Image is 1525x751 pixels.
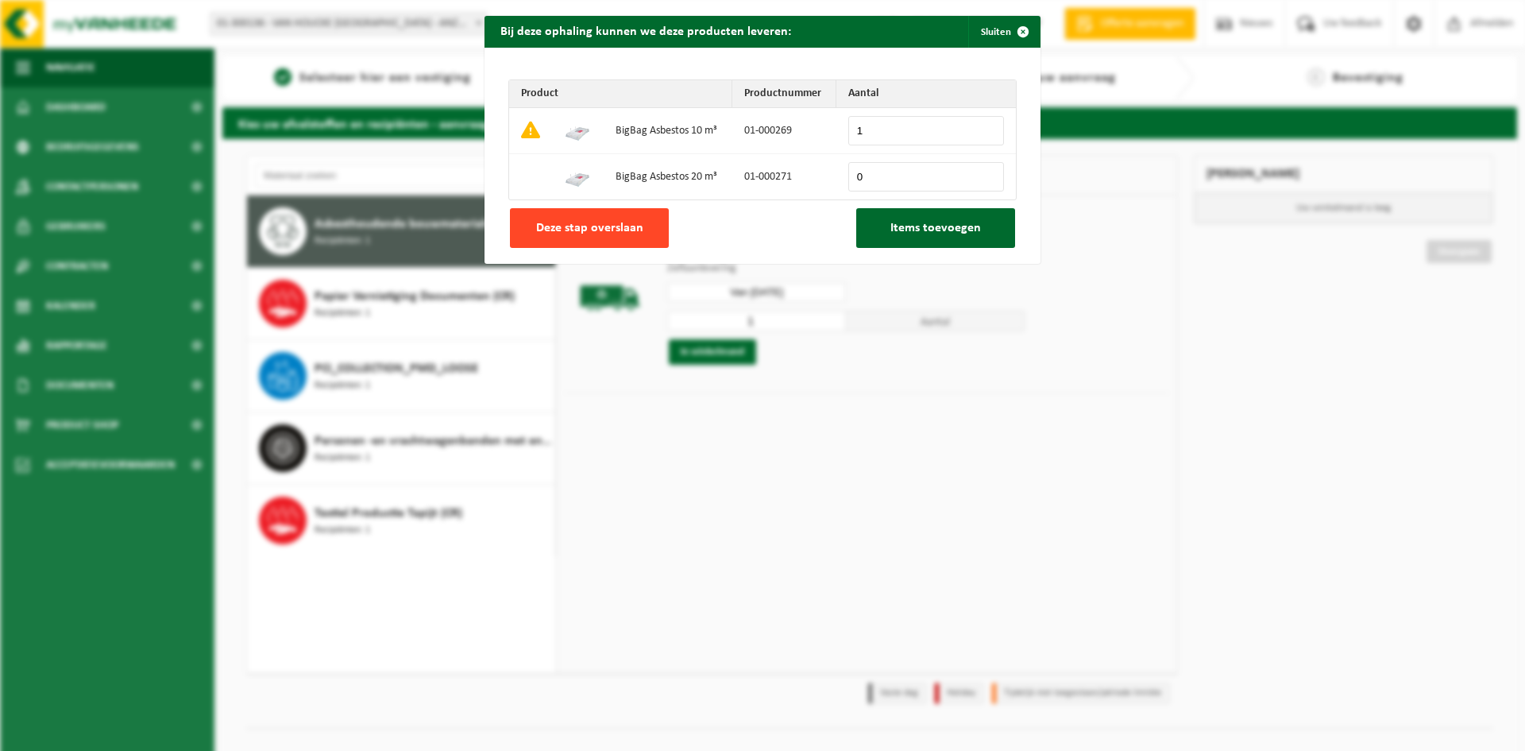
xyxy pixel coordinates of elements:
[509,80,732,108] th: Product
[565,117,590,142] img: 01-000269
[856,208,1015,248] button: Items toevoegen
[604,154,732,199] td: BigBag Asbestos 20 m³
[836,80,1016,108] th: Aantal
[510,208,669,248] button: Deze stap overslaan
[732,154,836,199] td: 01-000271
[565,163,590,188] img: 01-000271
[536,222,643,234] span: Deze stap overslaan
[732,80,836,108] th: Productnummer
[968,16,1039,48] button: Sluiten
[732,108,836,154] td: 01-000269
[890,222,981,234] span: Items toevoegen
[485,16,807,46] h2: Bij deze ophaling kunnen we deze producten leveren:
[604,108,732,154] td: BigBag Asbestos 10 m³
